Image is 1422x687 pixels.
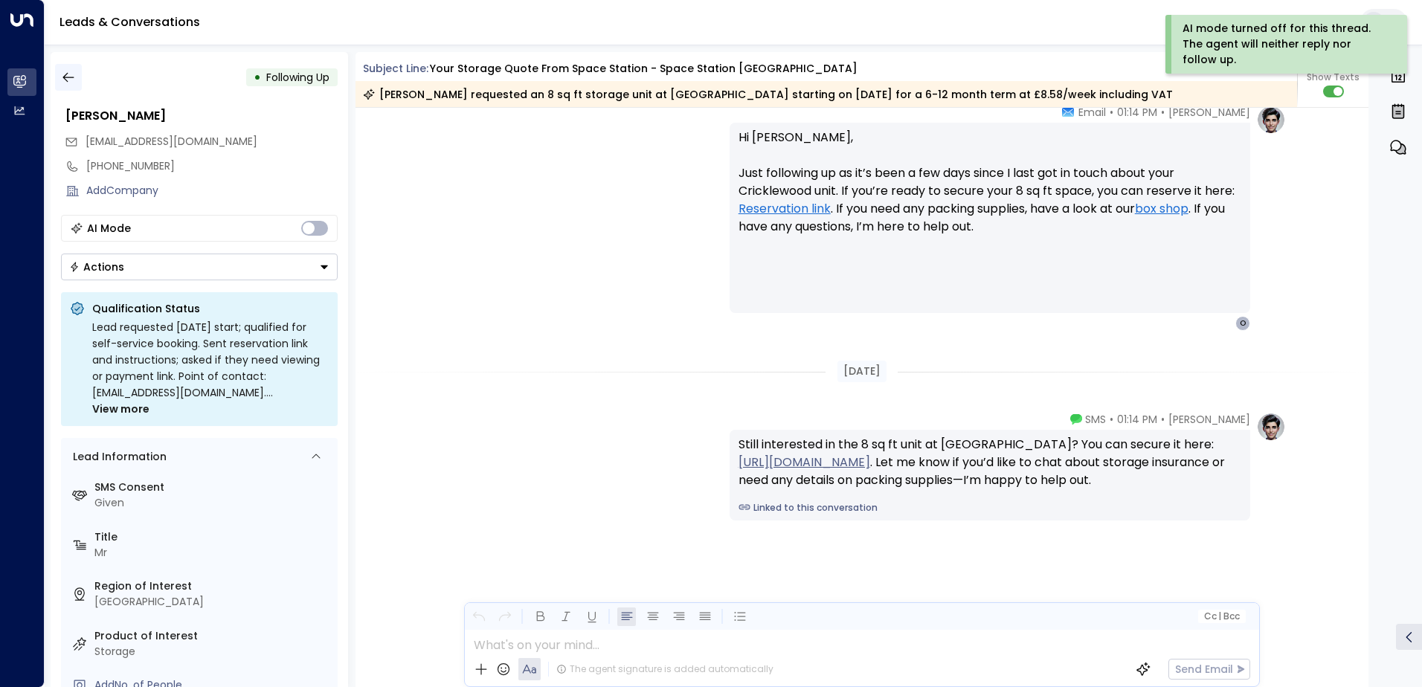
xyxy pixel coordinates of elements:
[556,662,773,676] div: The agent signature is added automatically
[739,129,1241,254] p: Hi [PERSON_NAME], Just following up as it’s been a few days since I last got in touch about your ...
[430,61,858,77] div: Your storage quote from Space Station - Space Station [GEOGRAPHIC_DATA]
[1203,611,1239,622] span: Cc Bcc
[92,319,329,417] div: Lead requested [DATE] start; qualified for self-service booking. Sent reservation link and instru...
[1256,105,1286,135] img: profile-logo.png
[61,254,338,280] button: Actions
[739,436,1241,489] div: Still interested in the 8 sq ft unit at [GEOGRAPHIC_DATA]? You can secure it here: . Let me know ...
[1256,412,1286,442] img: profile-logo.png
[1235,316,1250,331] div: O
[1161,412,1165,427] span: •
[86,134,257,149] span: oladeleh1984@gmail.com
[59,13,200,30] a: Leads & Conversations
[69,260,124,274] div: Actions
[94,495,332,511] div: Given
[68,449,167,465] div: Lead Information
[87,221,131,236] div: AI Mode
[1307,71,1360,84] span: Show Texts
[86,134,257,149] span: [EMAIL_ADDRESS][DOMAIN_NAME]
[363,87,1173,102] div: [PERSON_NAME] requested an 8 sq ft storage unit at [GEOGRAPHIC_DATA] starting on [DATE] for a 6-1...
[61,254,338,280] div: Button group with a nested menu
[363,61,428,76] span: Subject Line:
[837,361,887,382] div: [DATE]
[1085,412,1106,427] span: SMS
[94,529,332,545] label: Title
[469,607,488,626] button: Undo
[1135,200,1188,218] a: box shop
[1117,105,1157,120] span: 01:14 PM
[739,200,831,218] a: Reservation link
[86,183,338,199] div: AddCompany
[92,301,329,316] p: Qualification Status
[1168,412,1250,427] span: [PERSON_NAME]
[1218,611,1221,622] span: |
[739,501,1241,515] a: Linked to this conversation
[94,578,332,594] label: Region of Interest
[1078,105,1106,120] span: Email
[94,545,332,561] div: Mr
[495,607,514,626] button: Redo
[65,107,338,125] div: [PERSON_NAME]
[739,454,870,471] a: [URL][DOMAIN_NAME]
[266,70,329,85] span: Following Up
[94,644,332,659] div: Storage
[1117,412,1157,427] span: 01:14 PM
[1110,105,1113,120] span: •
[94,628,332,644] label: Product of Interest
[1197,610,1245,624] button: Cc|Bcc
[92,401,149,417] span: View more
[1183,21,1387,68] div: AI mode turned off for this thread. The agent will neither reply nor follow up.
[1168,105,1250,120] span: [PERSON_NAME]
[1161,105,1165,120] span: •
[94,480,332,495] label: SMS Consent
[86,158,338,174] div: [PHONE_NUMBER]
[94,594,332,610] div: [GEOGRAPHIC_DATA]
[1110,412,1113,427] span: •
[254,64,261,91] div: •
